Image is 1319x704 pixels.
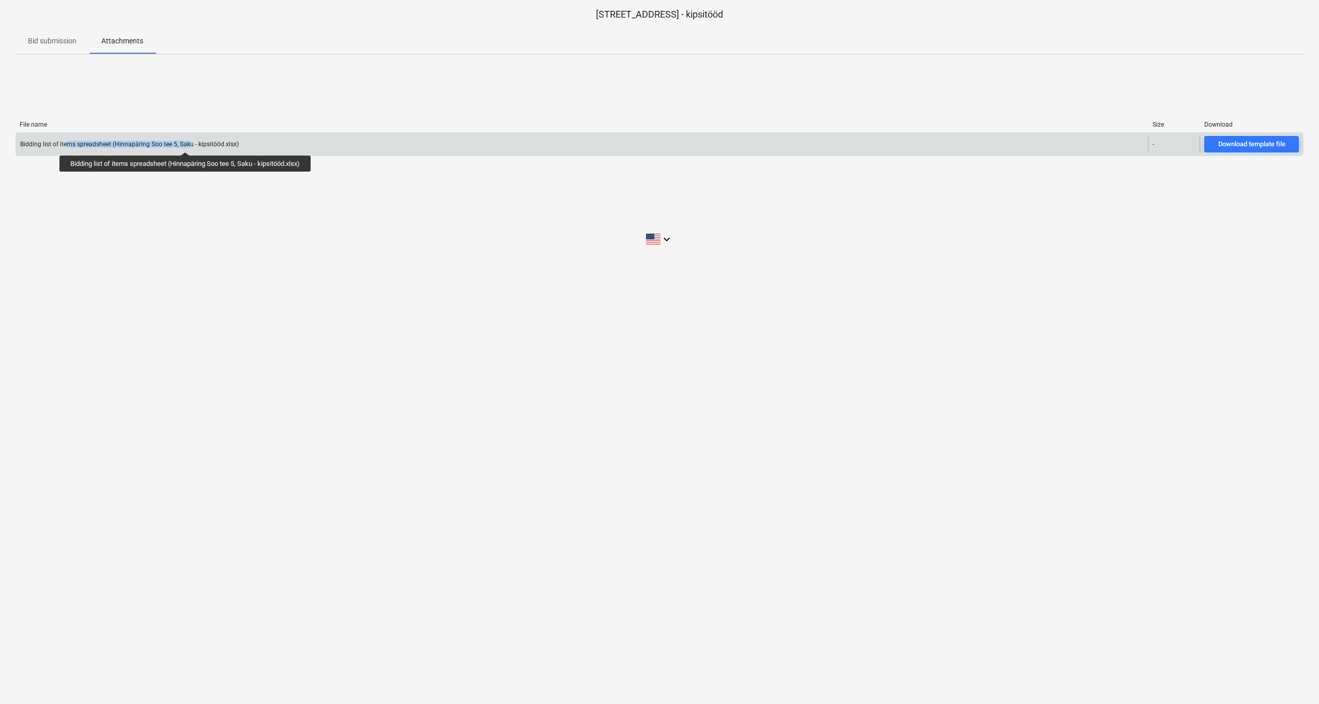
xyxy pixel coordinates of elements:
[1153,121,1196,128] div: Size
[101,36,143,47] p: Attachments
[661,233,673,246] i: keyboard_arrow_down
[16,8,1303,21] p: [STREET_ADDRESS] - kipsitööd
[1204,121,1299,128] div: Download
[20,141,239,148] div: Bidding list of items spreadsheet (Hinnapäring Soo tee 5, Saku - kipsitööd.xlsx)
[28,36,76,47] p: Bid submission
[20,121,1144,128] div: File name
[1218,139,1285,150] div: Download template file
[1204,136,1299,152] button: Download template file
[1153,141,1154,148] div: -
